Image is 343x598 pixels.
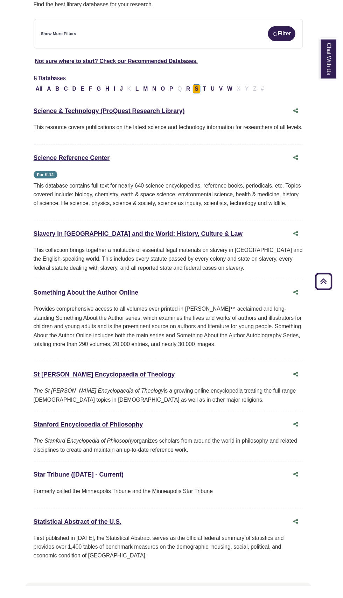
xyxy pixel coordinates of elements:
[34,529,124,536] a: Statistical Abstract of the U.S.
[114,86,120,95] button: Filter Results I
[188,86,196,95] button: Filter Results R
[46,86,54,95] button: Filter Results A
[295,478,309,491] button: Share this database
[319,282,341,292] a: Back to Top
[36,59,202,65] a: Not sure where to start? Check our Recommended Databases.
[34,185,309,212] p: This database contains full text for nearly 640 science encyclopedias, reference books, periodica...
[295,106,309,120] button: Share this database
[34,497,309,506] p: Formerly called the Minneapolis Tribune and the Minneapolis Star Tribune
[97,86,105,95] button: Filter Results G
[34,445,309,463] div: organizes scholars from around the world in philosophy and related disciplines to create and main...
[136,86,144,95] button: Filter Results L
[34,295,141,302] a: Something About the Author Online
[63,86,71,95] button: Filter Results C
[120,86,127,95] button: Filter Results J
[34,125,309,134] p: This resource covers publications on the latest science and technology information for researcher...
[273,27,301,42] button: Filter
[205,86,212,95] button: Filter Results T
[295,232,309,245] button: Share this database
[34,544,309,571] p: First published in [DATE], the Statistical Abstract serves as the official federal summary of sta...
[230,86,239,95] button: Filter Results W
[105,86,114,95] button: Filter Results H
[197,86,205,95] button: Filter Results S
[34,447,137,453] i: The Stanford Encyclopedia of Philosophy
[34,174,58,182] span: For K-12
[34,76,67,83] span: 8 Databases
[34,481,126,488] a: Star Tribune ([DATE] - Current)
[34,157,112,164] a: Science Reference Center
[34,394,309,412] div: is a growing online encyclopedia treating the full range [DEMOGRAPHIC_DATA] topics in [DEMOGRAPHI...
[295,375,309,389] button: Share this database
[34,86,45,95] button: All
[34,110,189,117] a: Science & Technology (ProQuest Research Library)
[295,427,309,440] button: Share this database
[34,430,146,437] a: Stanford Encyclopedia of Philosophy
[34,251,309,277] div: This collection brings together a multitude of essential legal materials on slavery in [GEOGRAPHI...
[55,86,63,95] button: Filter Results B
[34,379,178,386] a: St [PERSON_NAME] Encyclopaedia of Theology
[213,86,221,95] button: Filter Results U
[153,86,162,95] button: Filter Results N
[171,86,179,95] button: Filter Results P
[34,235,248,242] a: Slavery in [GEOGRAPHIC_DATA] and the World: History, Culture & Law
[295,292,309,305] button: Share this database
[34,87,272,93] div: Alpha-list to filter by first letter of database name
[34,396,167,402] i: The St [PERSON_NAME] Encyclopaedia of Theology
[222,86,230,95] button: Filter Results V
[295,154,309,168] button: Share this database
[89,86,96,95] button: Filter Results F
[295,526,309,539] button: Share this database
[80,86,88,95] button: Filter Results E
[42,31,78,38] a: Show More Filters
[144,86,153,95] button: Filter Results M
[34,311,309,356] p: Provides comprehensive access to all volumes ever printed in [PERSON_NAME]™ acclaimed and long-st...
[162,86,170,95] button: Filter Results O
[72,86,80,95] button: Filter Results D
